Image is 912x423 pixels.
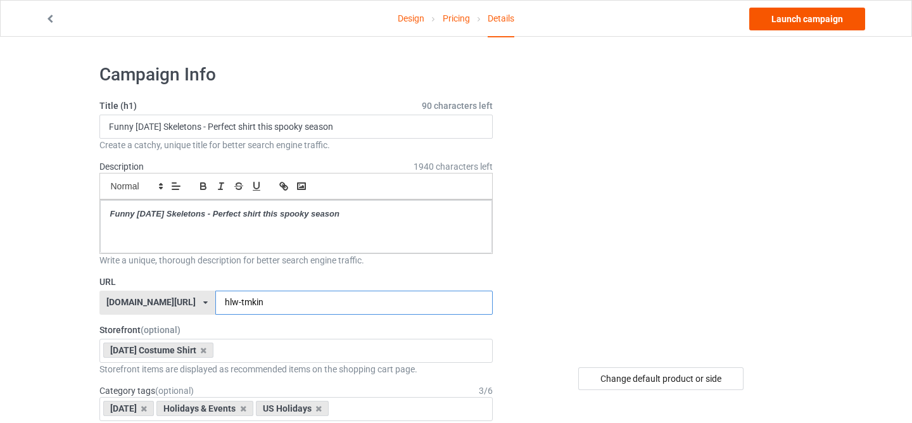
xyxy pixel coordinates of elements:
span: (optional) [155,386,194,396]
label: Storefront [99,324,493,336]
span: 1940 characters left [414,160,493,173]
label: Title (h1) [99,99,493,112]
h1: Campaign Info [99,63,493,86]
label: Description [99,161,144,172]
div: Details [488,1,514,37]
a: Launch campaign [749,8,865,30]
div: 3 / 6 [479,384,493,397]
div: US Holidays [256,401,329,416]
div: [DATE] Costume Shirt [103,343,214,358]
div: Create a catchy, unique title for better search engine traffic. [99,139,493,151]
a: Pricing [443,1,470,36]
em: Funny [DATE] Skeletons - Perfect shirt this spooky season [110,209,339,218]
div: Storefront items are displayed as recommended items on the shopping cart page. [99,363,493,376]
span: 90 characters left [422,99,493,112]
div: Holidays & Events [156,401,253,416]
label: URL [99,275,493,288]
div: Write a unique, thorough description for better search engine traffic. [99,254,493,267]
div: [DATE] [103,401,155,416]
div: [DOMAIN_NAME][URL] [106,298,196,306]
label: Category tags [99,384,194,397]
a: Design [398,1,424,36]
span: (optional) [141,325,180,335]
div: Change default product or side [578,367,744,390]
